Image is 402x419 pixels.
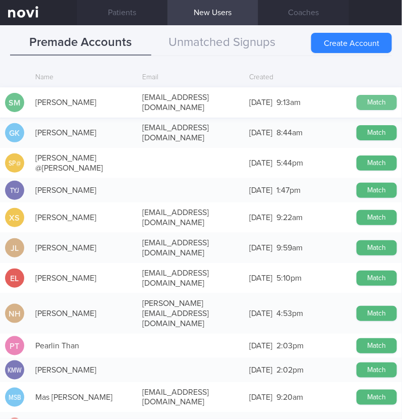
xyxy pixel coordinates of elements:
button: Match [357,271,397,286]
button: Match [357,183,397,198]
span: 9:20am [277,393,304,401]
div: KMW [7,360,23,380]
div: [EMAIL_ADDRESS][DOMAIN_NAME] [137,202,244,233]
span: 9:22am [277,214,303,222]
div: NH [5,304,24,324]
div: JL [5,238,24,258]
div: PT [5,336,24,356]
span: 2:03pm [277,342,304,350]
span: [DATE] [250,186,273,194]
div: [PERSON_NAME] [30,238,137,258]
div: Mas [PERSON_NAME] [30,387,137,407]
span: 9:59am [277,244,303,252]
span: [DATE] [250,366,273,374]
div: [PERSON_NAME] [30,180,137,200]
div: MSB [7,388,23,407]
div: [EMAIL_ADDRESS][DOMAIN_NAME] [137,87,244,118]
div: [EMAIL_ADDRESS][DOMAIN_NAME] [137,263,244,293]
span: [DATE] [250,342,273,350]
div: [PERSON_NAME] @[PERSON_NAME] [30,148,137,178]
button: Create Account [311,33,392,53]
div: [PERSON_NAME] [30,360,137,380]
div: TYJ [7,181,23,200]
div: Email [137,68,244,87]
div: [PERSON_NAME] [30,207,137,228]
div: [PERSON_NAME] [30,303,137,324]
span: 5:10pm [277,274,302,282]
span: [DATE] [250,98,273,107]
span: 5:44pm [277,159,304,167]
div: Pearlin Than [30,336,137,356]
button: Match [357,240,397,255]
button: Unmatched Signups [151,30,293,56]
div: XS [5,208,24,228]
button: Match [357,155,397,171]
span: 4:53pm [277,309,304,318]
div: [PERSON_NAME] [30,268,137,288]
div: Name [30,68,137,87]
button: Match [357,95,397,110]
button: Match [357,210,397,225]
div: [EMAIL_ADDRESS][DOMAIN_NAME] [137,382,244,412]
span: 8:44am [277,129,303,137]
div: [PERSON_NAME][EMAIL_ADDRESS][DOMAIN_NAME] [137,293,244,334]
button: Premade Accounts [10,30,151,56]
span: [DATE] [250,214,273,222]
span: [DATE] [250,244,273,252]
div: GK [5,123,24,143]
div: [EMAIL_ADDRESS][DOMAIN_NAME] [137,118,244,148]
button: Match [357,390,397,405]
div: SM [5,93,24,113]
div: [PERSON_NAME] [30,123,137,143]
span: [DATE] [250,159,273,167]
span: [DATE] [250,309,273,318]
span: 1:47pm [277,186,301,194]
button: Match [357,306,397,321]
span: [DATE] [250,274,273,282]
span: 2:02pm [277,366,304,374]
button: Match [357,338,397,353]
span: [DATE] [250,129,273,137]
span: [DATE] [250,393,273,401]
button: Match [357,125,397,140]
div: [EMAIL_ADDRESS][DOMAIN_NAME] [137,233,244,263]
div: Created [245,68,352,87]
div: EL [5,269,24,288]
span: 9:13am [277,98,301,107]
div: SP@ [7,153,23,173]
div: [PERSON_NAME] [30,92,137,113]
button: Match [357,362,397,378]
